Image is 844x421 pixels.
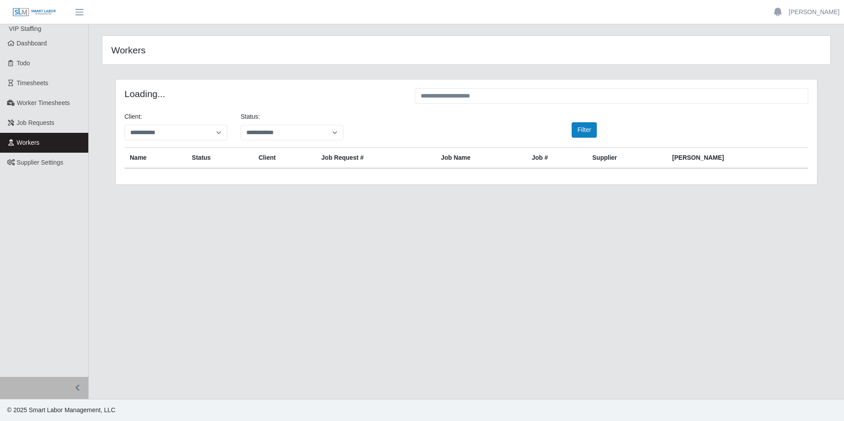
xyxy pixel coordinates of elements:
span: VIP Staffing [9,25,41,32]
th: Name [124,148,187,169]
h4: Workers [111,45,399,56]
img: SLM Logo [12,8,57,17]
h4: Loading... [124,88,402,99]
span: Timesheets [17,79,49,86]
th: Job Name [436,148,527,169]
span: Supplier Settings [17,159,64,166]
span: Todo [17,60,30,67]
a: [PERSON_NAME] [789,8,840,17]
button: Filter [572,122,597,138]
span: © 2025 Smart Labor Management, LLC [7,406,115,413]
span: Job Requests [17,119,55,126]
th: [PERSON_NAME] [667,148,808,169]
th: Status [187,148,253,169]
span: Workers [17,139,40,146]
span: Dashboard [17,40,47,47]
th: Job Request # [316,148,436,169]
th: Supplier [587,148,667,169]
th: Client [253,148,316,169]
label: Client: [124,112,142,121]
span: Worker Timesheets [17,99,70,106]
label: Status: [241,112,260,121]
th: Job # [527,148,587,169]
